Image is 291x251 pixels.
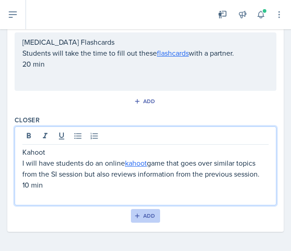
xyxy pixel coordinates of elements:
p: Students will take the time to fill out these with a partner. [22,47,269,58]
label: Closer [15,115,40,125]
button: Add [131,94,161,108]
button: Add [131,209,161,223]
a: kahoot [125,158,147,168]
p: 10 min [22,179,269,190]
p: 20 min [22,58,269,69]
p: Kahoot [22,146,269,157]
a: flashcards [157,48,189,58]
div: Add [136,98,156,105]
div: Add [136,212,156,220]
p: I will have students do an online game that goes over similar topics from the SI session but also... [22,157,269,179]
p: [MEDICAL_DATA] Flashcards [22,37,269,47]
